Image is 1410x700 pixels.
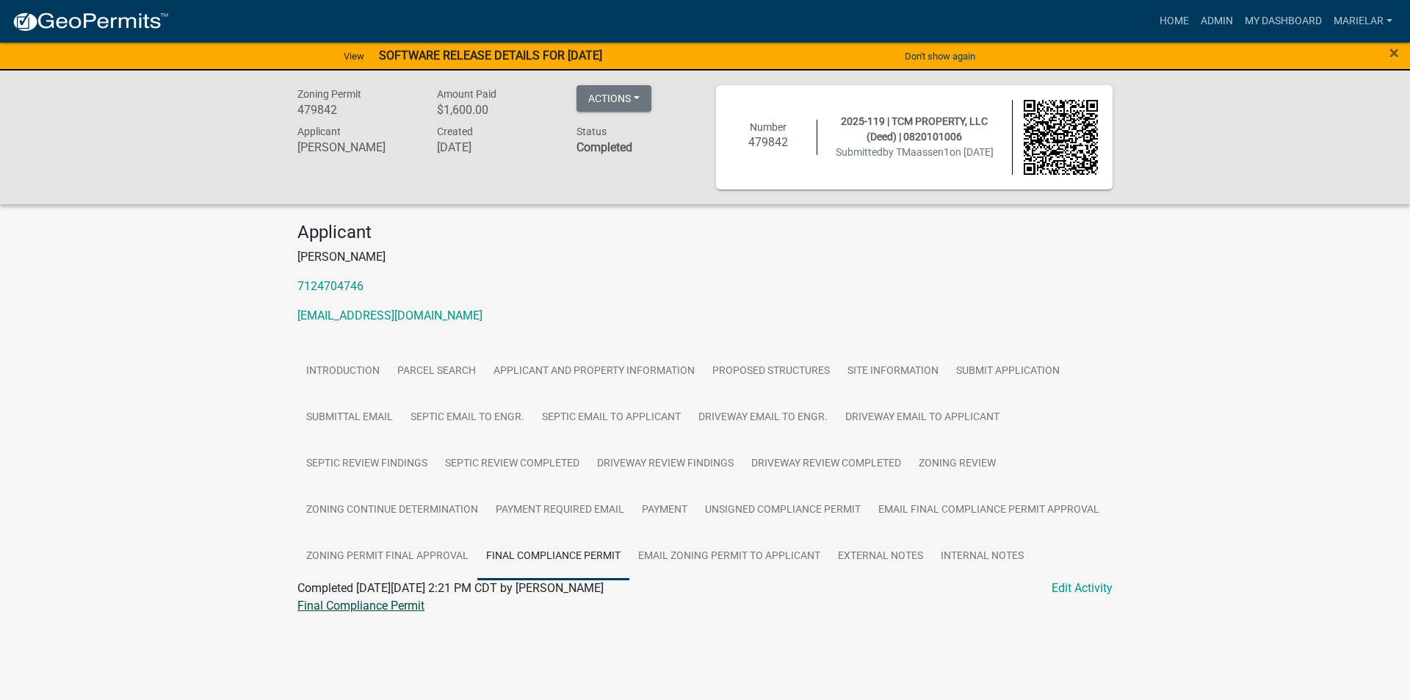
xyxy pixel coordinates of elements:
[1024,100,1099,175] img: QR code
[696,487,869,534] a: Unsigned Compliance Permit
[910,441,1005,488] a: Zoning Review
[297,599,424,613] a: Final Compliance Permit
[576,126,607,137] span: Status
[297,88,361,100] span: Zoning Permit
[437,88,496,100] span: Amount Paid
[437,103,554,117] h6: $1,600.00
[487,487,633,534] a: Payment Required Email
[297,441,436,488] a: Septic Review Findings
[883,146,950,158] span: by TMaassen1
[839,348,947,395] a: Site Information
[437,140,554,154] h6: [DATE]
[437,126,473,137] span: Created
[297,308,482,322] a: [EMAIL_ADDRESS][DOMAIN_NAME]
[402,394,533,441] a: Septic Email to Engr.
[1239,7,1328,35] a: My Dashboard
[1389,44,1399,62] button: Close
[742,441,910,488] a: Driveway Review Completed
[633,487,696,534] a: Payment
[588,441,742,488] a: Driveway Review Findings
[297,248,1113,266] p: [PERSON_NAME]
[750,121,787,133] span: Number
[297,140,415,154] h6: [PERSON_NAME]
[629,533,829,580] a: Email Zoning Permit to Applicant
[576,85,651,112] button: Actions
[704,348,839,395] a: Proposed Structures
[829,533,932,580] a: External Notes
[485,348,704,395] a: Applicant and Property Information
[297,394,402,441] a: Submittal Email
[690,394,836,441] a: Driveway Email to Engr.
[1389,43,1399,63] span: ×
[576,140,632,154] strong: Completed
[841,115,988,142] span: 2025-119 | TCM PROPERTY, LLC (Deed) | 0820101006
[932,533,1033,580] a: Internal Notes
[1052,580,1113,597] a: Edit Activity
[297,222,1113,243] h4: Applicant
[947,348,1069,395] a: Submit Application
[1154,7,1195,35] a: Home
[338,44,370,68] a: View
[297,103,415,117] h6: 479842
[297,533,477,580] a: Zoning Permit Final Approval
[379,48,602,62] strong: SOFTWARE RELEASE DETAILS FOR [DATE]
[836,394,1008,441] a: Driveway Email to Applicant
[869,487,1108,534] a: Email Final Compliance Permit Approval
[297,487,487,534] a: Zoning Continue Determination
[297,126,341,137] span: Applicant
[1195,7,1239,35] a: Admin
[297,279,364,293] a: 7124704746
[836,146,994,158] span: Submitted on [DATE]
[297,581,604,595] span: Completed [DATE][DATE] 2:21 PM CDT by [PERSON_NAME]
[436,441,588,488] a: Septic Review Completed
[388,348,485,395] a: Parcel search
[533,394,690,441] a: Septic Email to Applicant
[1328,7,1398,35] a: marielar
[899,44,981,68] button: Don't show again
[731,135,806,149] h6: 479842
[297,348,388,395] a: Introduction
[477,533,629,580] a: Final Compliance Permit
